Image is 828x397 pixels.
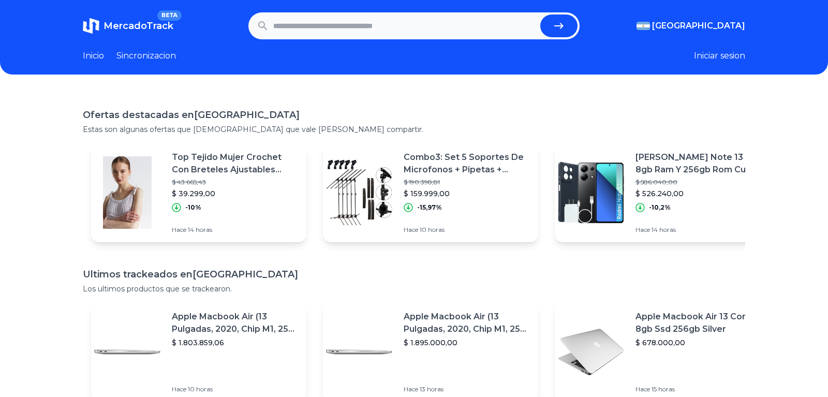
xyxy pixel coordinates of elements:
[172,188,298,199] p: $ 39.299,00
[157,10,182,21] span: BETA
[172,385,298,393] p: Hace 10 horas
[404,188,530,199] p: $ 159.999,00
[172,311,298,335] p: Apple Macbook Air (13 Pulgadas, 2020, Chip M1, 256 Gb De Ssd, 8 Gb De Ram) - Plata
[323,143,538,242] a: Featured imageCombo3: Set 5 Soportes De Microfonos + Pipetas + Fundas$ 190.398,81$ 159.999,00-15,...
[637,20,745,32] button: [GEOGRAPHIC_DATA]
[83,50,104,62] a: Inicio
[635,178,762,186] p: $ 586.040,00
[172,151,298,176] p: Top Tejido Mujer Crochet Con Breteles Ajustables Desiderata
[116,50,176,62] a: Sincronizacion
[185,203,201,212] p: -10%
[404,311,530,335] p: Apple Macbook Air (13 Pulgadas, 2020, Chip M1, 256 Gb De Ssd, 8 Gb De Ram) - Plata
[91,143,306,242] a: Featured imageTop Tejido Mujer Crochet Con Breteles Ajustables Desiderata$ 43.665,43$ 39.299,00-1...
[404,337,530,348] p: $ 1.895.000,00
[555,156,627,229] img: Featured image
[635,226,762,234] p: Hace 14 horas
[635,188,762,199] p: $ 526.240,00
[83,284,745,294] p: Los ultimos productos que se trackearon.
[635,311,762,335] p: Apple Macbook Air 13 Core I5 8gb Ssd 256gb Silver
[91,156,164,229] img: Featured image
[404,226,530,234] p: Hace 10 horas
[404,178,530,186] p: $ 190.398,81
[404,385,530,393] p: Hace 13 horas
[555,143,770,242] a: Featured image[PERSON_NAME] Note 13 8gb Ram Y 256gb Rom Cuot 3$ 586.040,00$ 526.240,00-10,2%Hace ...
[555,316,627,388] img: Featured image
[83,124,745,135] p: Estas son algunas ofertas que [DEMOGRAPHIC_DATA] que vale [PERSON_NAME] compartir.
[652,20,745,32] span: [GEOGRAPHIC_DATA]
[694,50,745,62] button: Iniciar sesion
[83,18,173,34] a: MercadoTrackBETA
[103,20,173,32] span: MercadoTrack
[83,108,745,122] h1: Ofertas destacadas en [GEOGRAPHIC_DATA]
[649,203,671,212] p: -10,2%
[417,203,442,212] p: -15,97%
[83,18,99,34] img: MercadoTrack
[635,337,762,348] p: $ 678.000,00
[172,226,298,234] p: Hace 14 horas
[637,22,650,30] img: Argentina
[323,156,395,229] img: Featured image
[83,267,745,282] h1: Ultimos trackeados en [GEOGRAPHIC_DATA]
[323,316,395,388] img: Featured image
[91,316,164,388] img: Featured image
[172,337,298,348] p: $ 1.803.859,06
[172,178,298,186] p: $ 43.665,43
[635,151,762,176] p: [PERSON_NAME] Note 13 8gb Ram Y 256gb Rom Cuot 3
[404,151,530,176] p: Combo3: Set 5 Soportes De Microfonos + Pipetas + Fundas
[635,385,762,393] p: Hace 15 horas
